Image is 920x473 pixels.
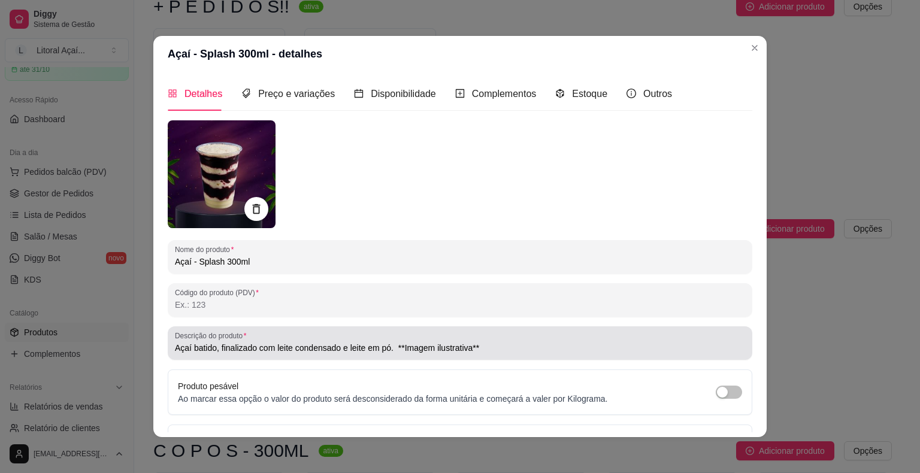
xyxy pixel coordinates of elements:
label: Produto pesável [178,381,238,391]
button: Close [745,38,764,57]
label: Nome do produto [175,244,238,254]
p: Ao marcar essa opção o valor do produto será desconsiderado da forma unitária e começará a valer ... [178,393,608,405]
input: Nome do produto [175,256,745,268]
header: Açaí - Splash 300ml - detalhes [153,36,767,72]
span: Detalhes [184,89,222,99]
span: tags [241,89,251,98]
span: code-sandbox [555,89,565,98]
span: Estoque [572,89,607,99]
input: Código do produto (PDV) [175,299,745,311]
label: Código do produto (PDV) [175,287,263,298]
label: Descrição do produto [175,331,250,341]
span: info-circle [627,89,636,98]
span: calendar [354,89,364,98]
span: Disponibilidade [371,89,436,99]
span: plus-square [455,89,465,98]
span: Complementos [472,89,537,99]
span: Outros [643,89,672,99]
img: produto [168,120,276,228]
span: Preço e variações [258,89,335,99]
input: Descrição do produto [175,342,745,354]
span: appstore [168,89,177,98]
